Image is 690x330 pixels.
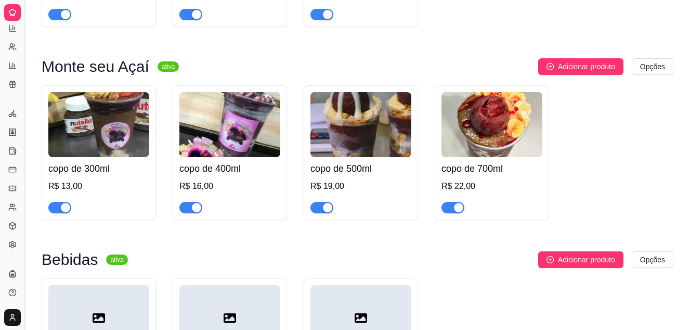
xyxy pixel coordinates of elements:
[441,92,542,157] img: product-image
[310,180,411,193] div: R$ 19,00
[632,58,673,75] button: Opções
[42,60,149,73] h3: Monte seu Açaí
[441,180,542,193] div: R$ 22,00
[640,254,665,265] span: Opções
[640,61,665,72] span: Opções
[558,254,615,265] span: Adicionar produto
[441,161,542,176] h4: copo de 700ml
[632,251,673,268] button: Opções
[179,180,280,193] div: R$ 16,00
[546,63,554,70] span: plus-circle
[310,161,411,176] h4: copo de 500ml
[546,256,554,263] span: plus-circle
[538,58,623,75] button: Adicionar produto
[179,92,280,157] img: product-image
[310,92,411,157] img: product-image
[42,253,98,266] h3: Bebidas
[48,161,149,176] h4: copo de 300ml
[558,61,615,72] span: Adicionar produto
[158,61,179,72] sup: ativa
[179,161,280,176] h4: copo de 400ml
[106,255,127,265] sup: ativa
[48,180,149,193] div: R$ 13,00
[48,92,149,157] img: product-image
[538,251,623,268] button: Adicionar produto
